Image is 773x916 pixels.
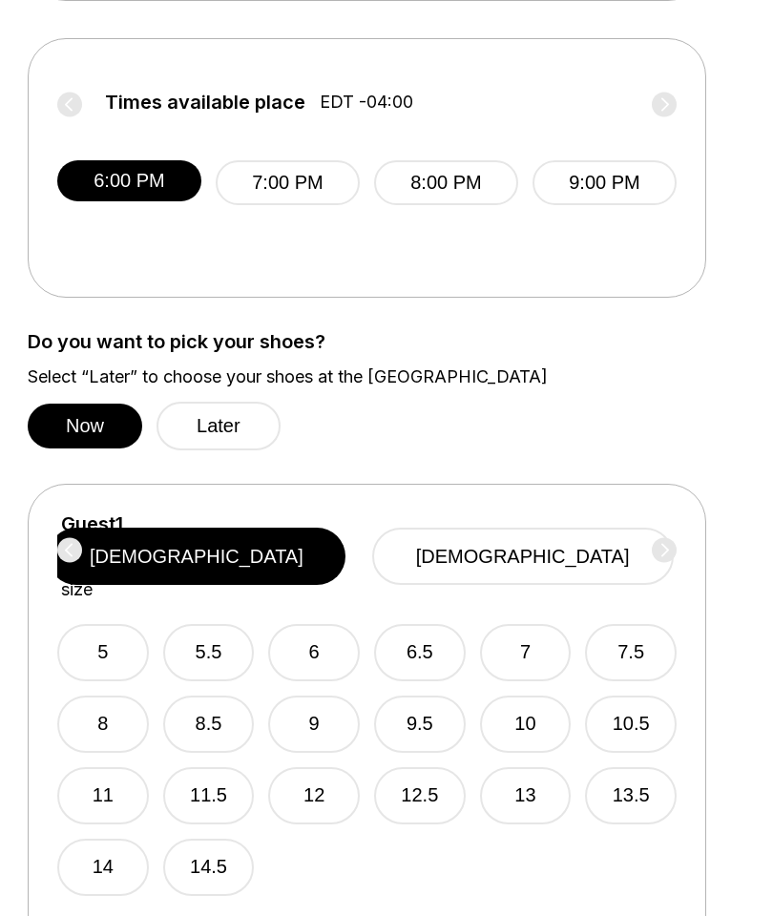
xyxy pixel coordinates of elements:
[28,404,142,448] button: Now
[585,624,677,681] button: 7.5
[374,160,518,205] button: 8:00 PM
[57,839,149,896] button: 14
[28,366,745,387] label: Select “Later” to choose your shoes at the [GEOGRAPHIC_DATA]
[61,513,123,534] label: Guest 1
[268,624,360,681] button: 6
[585,696,677,753] button: 10.5
[163,624,255,681] button: 5.5
[480,624,572,681] button: 7
[28,331,745,352] label: Do you want to pick your shoes?
[480,696,572,753] button: 10
[57,696,149,753] button: 8
[480,767,572,824] button: 13
[163,767,255,824] button: 11.5
[163,696,255,753] button: 8.5
[320,92,413,113] span: EDT -04:00
[57,767,149,824] button: 11
[374,767,466,824] button: 12.5
[372,528,674,585] button: [DEMOGRAPHIC_DATA]
[374,696,466,753] button: 9.5
[57,624,149,681] button: 5
[585,767,677,824] button: 13.5
[57,160,201,201] button: 6:00 PM
[268,767,360,824] button: 12
[157,402,281,450] button: Later
[163,839,255,896] button: 14.5
[216,160,360,205] button: 7:00 PM
[105,92,305,113] span: Times available place
[48,528,345,585] button: [DEMOGRAPHIC_DATA]
[268,696,360,753] button: 9
[533,160,677,205] button: 9:00 PM
[374,624,466,681] button: 6.5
